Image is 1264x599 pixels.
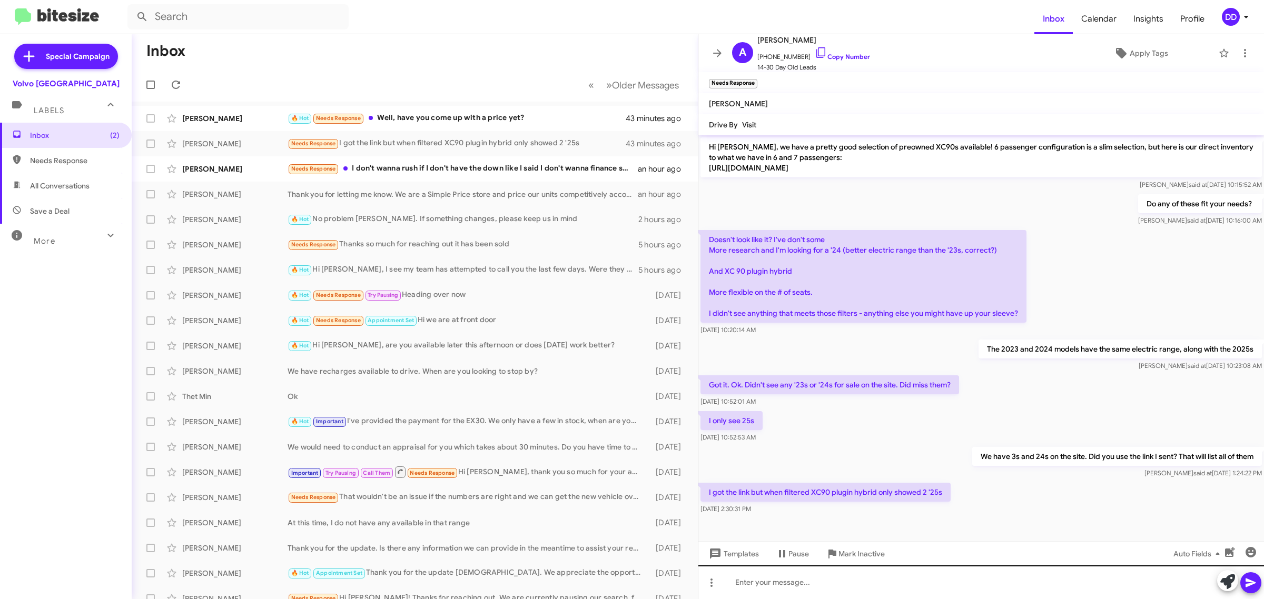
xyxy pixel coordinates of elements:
[606,78,612,92] span: »
[182,290,288,301] div: [PERSON_NAME]
[979,340,1262,358] p: The 2023 and 2024 models have the same electric range, along with the 2025s
[30,206,70,216] span: Save a Deal
[182,239,288,250] div: [PERSON_NAME]
[182,113,288,124] div: [PERSON_NAME]
[700,397,756,405] span: [DATE] 10:52:01 AM
[288,442,646,452] div: We would need to conduct an appraisal for you which takes about 30 minutes. Do you have time to b...
[325,470,356,476] span: Try Pausing
[1193,469,1212,477] span: said at
[182,568,288,578] div: [PERSON_NAME]
[288,314,646,326] div: Hi we are at front door
[288,163,638,175] div: I don't wanna rush if I don't have the down like I said I don't wanna finance so much I just want...
[588,78,594,92] span: «
[1165,544,1232,563] button: Auto Fields
[182,543,288,553] div: [PERSON_NAME]
[316,418,343,425] span: Important
[582,74,685,96] nav: Page navigation example
[646,543,689,553] div: [DATE]
[291,342,309,349] span: 🔥 Hot
[582,74,600,96] button: Previous
[288,366,646,376] div: We have recharges available to drive. When are you looking to stop by?
[291,241,336,248] span: Needs Response
[1172,4,1213,34] span: Profile
[182,391,288,402] div: Thet Min
[646,366,689,376] div: [DATE]
[291,266,309,273] span: 🔥 Hot
[612,79,679,91] span: Older Messages
[288,189,638,199] div: Thank you for letting me know. We are a Simple Price store and price our units competitively acco...
[638,189,689,199] div: an hour ago
[182,214,288,225] div: [PERSON_NAME]
[30,155,120,166] span: Needs Response
[182,442,288,452] div: [PERSON_NAME]
[110,130,120,141] span: (2)
[288,391,646,402] div: Ok
[291,140,336,147] span: Needs Response
[30,130,120,141] span: Inbox
[698,544,767,563] button: Templates
[291,494,336,501] span: Needs Response
[757,46,870,62] span: [PHONE_NUMBER]
[739,44,746,61] span: A
[288,567,646,579] div: Thank you for the update [DEMOGRAPHIC_DATA]. We appreciate the opportunity
[363,470,390,476] span: Call Them
[742,120,756,129] span: Visit
[638,265,689,275] div: 5 hours ago
[1125,4,1172,34] a: Insights
[182,138,288,149] div: [PERSON_NAME]
[288,465,646,478] div: Hi [PERSON_NAME], thank you so much for your assistance! However, we have bought a Volvo elsewher...
[700,433,756,441] span: [DATE] 10:52:53 AM
[757,34,870,46] span: [PERSON_NAME]
[700,505,751,513] span: [DATE] 2:30:31 PM
[1034,4,1073,34] a: Inbox
[316,115,361,122] span: Needs Response
[291,470,319,476] span: Important
[182,164,288,174] div: [PERSON_NAME]
[646,315,689,326] div: [DATE]
[646,416,689,427] div: [DATE]
[700,137,1262,177] p: Hi [PERSON_NAME], we have a pretty good selection of preowned XC90s available! 6 passenger config...
[1073,4,1125,34] a: Calendar
[288,264,638,276] div: Hi [PERSON_NAME], I see my team has attempted to call you the last few days. Were they able to an...
[13,78,120,89] div: Volvo [GEOGRAPHIC_DATA]
[707,544,759,563] span: Templates
[600,74,685,96] button: Next
[182,265,288,275] div: [PERSON_NAME]
[316,317,361,324] span: Needs Response
[646,442,689,452] div: [DATE]
[767,544,817,563] button: Pause
[972,447,1262,466] p: We have 3s and 24s on the site. Did you use the link I sent? That will list all of them
[1189,181,1207,188] span: said at
[288,289,646,301] div: Heading over now
[700,230,1026,323] p: Doesn't look like it? I've don't some More research and I'm looking for a '24 (better electric ra...
[368,292,398,298] span: Try Pausing
[182,366,288,376] div: [PERSON_NAME]
[291,216,309,223] span: 🔥 Hot
[291,570,309,576] span: 🔥 Hot
[838,544,885,563] span: Mark Inactive
[626,138,689,149] div: 43 minutes ago
[288,340,646,352] div: Hi [PERSON_NAME], are you available later this afternoon or does [DATE] work better?
[757,62,870,73] span: 14-30 Day Old Leads
[291,418,309,425] span: 🔥 Hot
[410,470,455,476] span: Needs Response
[288,238,638,251] div: Thanks so much for reaching out it has been sold
[646,568,689,578] div: [DATE]
[127,4,349,29] input: Search
[288,137,626,149] div: I got the link but when filtered XC90 plugin hybrid only showed 2 '25s
[1222,8,1240,26] div: DD
[316,292,361,298] span: Needs Response
[30,181,90,191] span: All Conversations
[288,112,626,124] div: Well, have you come up with a price yet?
[626,113,689,124] div: 43 minutes ago
[646,517,689,528] div: [DATE]
[638,214,689,225] div: 2 hours ago
[1213,8,1252,26] button: DD
[788,544,809,563] span: Pause
[709,99,768,108] span: [PERSON_NAME]
[817,544,893,563] button: Mark Inactive
[291,317,309,324] span: 🔥 Hot
[700,326,756,334] span: [DATE] 10:20:14 AM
